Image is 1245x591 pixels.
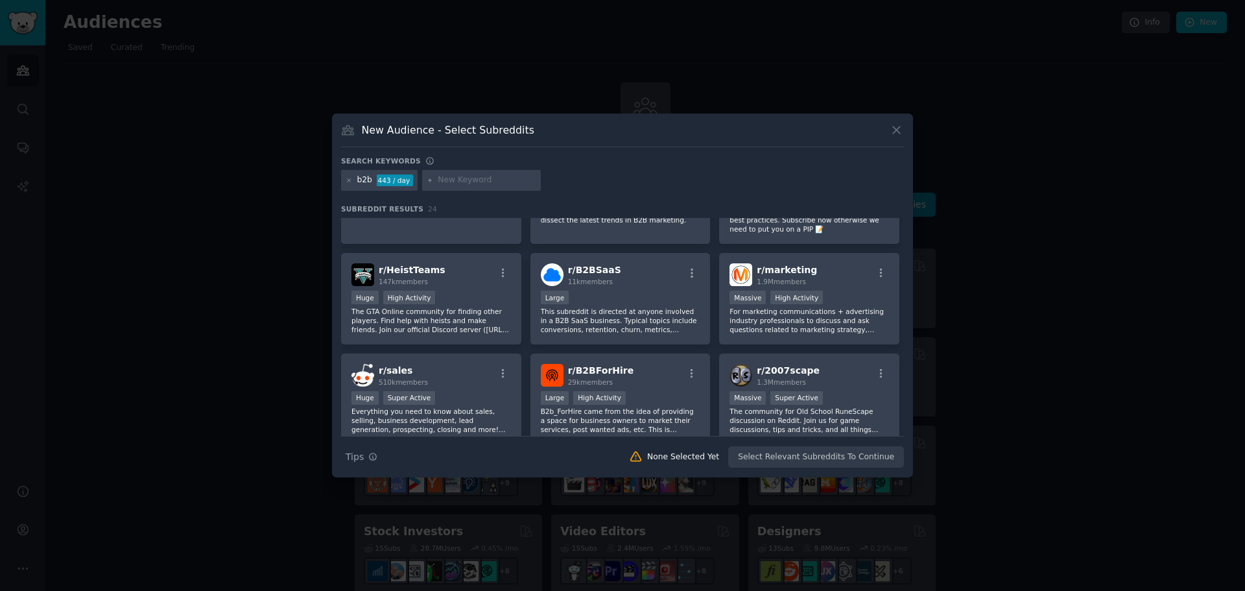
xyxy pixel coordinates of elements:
[729,291,766,304] div: Massive
[379,265,445,275] span: r/ HeistTeams
[573,391,626,405] div: High Activity
[341,204,423,213] span: Subreddit Results
[351,291,379,304] div: Huge
[428,205,437,213] span: 24
[568,278,613,285] span: 11k members
[377,175,413,186] div: 443 / day
[729,364,752,387] img: 2007scape
[770,291,823,304] div: High Activity
[729,407,889,434] p: The community for Old School RuneScape discussion on Reddit. Join us for game discussions, tips a...
[379,378,428,386] span: 510k members
[351,307,511,334] p: The GTA Online community for finding other players. Find help with heists and make friends. Join ...
[383,391,436,405] div: Super Active
[351,391,379,405] div: Huge
[729,206,889,234] p: A place to discuss B2B sales tips, tools, and best practices. Subscribe now otherwise we need to ...
[541,364,563,387] img: B2BForHire
[541,391,569,405] div: Large
[379,365,412,376] span: r/ sales
[757,378,806,386] span: 1.3M members
[379,278,428,285] span: 147k members
[568,265,621,275] span: r/ B2BSaaS
[568,378,613,386] span: 29k members
[383,291,436,304] div: High Activity
[351,407,511,434] p: Everything you need to know about sales, selling, business development, lead generation, prospect...
[541,407,700,434] p: B2b_ForHire came from the idea of providing a space for business owners to market their services,...
[438,175,536,186] input: New Keyword
[770,391,823,405] div: Super Active
[541,291,569,304] div: Large
[351,364,374,387] img: sales
[757,278,806,285] span: 1.9M members
[757,265,817,275] span: r/ marketing
[729,263,752,286] img: marketing
[341,156,421,165] h3: Search keywords
[357,175,372,186] div: b2b
[729,307,889,334] p: For marketing communications + advertising industry professionals to discuss and ask questions re...
[541,307,700,334] p: This subreddit is directed at anyone involved in a B2B SaaS business. Typical topics include conv...
[351,263,374,286] img: HeistTeams
[647,452,719,463] div: None Selected Yet
[729,391,766,405] div: Massive
[757,365,820,376] span: r/ 2007scape
[346,450,364,464] span: Tips
[362,123,534,137] h3: New Audience - Select Subreddits
[341,446,382,468] button: Tips
[541,263,563,286] img: B2BSaaS
[568,365,634,376] span: r/ B2BForHire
